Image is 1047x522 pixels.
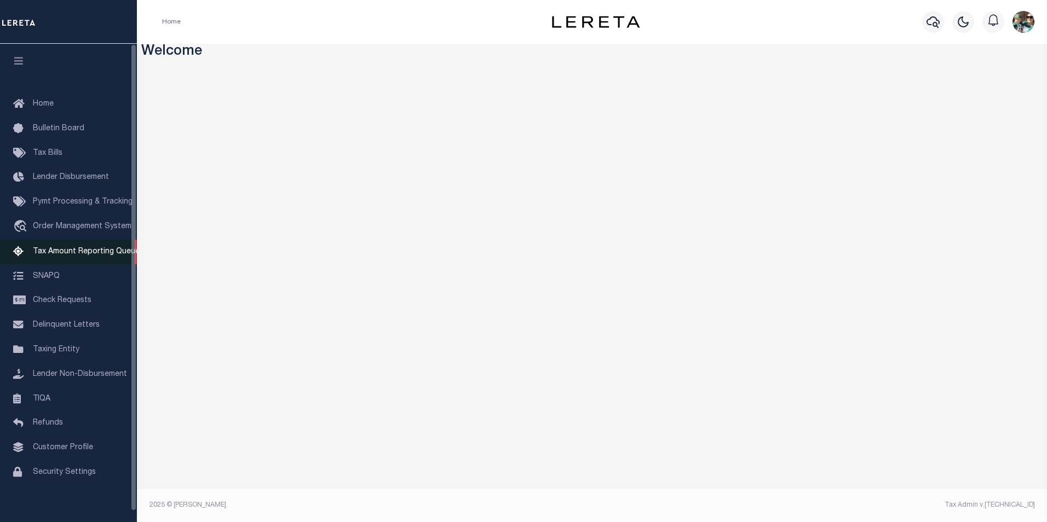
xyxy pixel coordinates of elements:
[600,500,1035,510] div: Tax Admin v.[TECHNICAL_ID]
[33,248,140,256] span: Tax Amount Reporting Queue
[33,370,127,378] span: Lender Non-Disbursement
[141,500,592,510] div: 2025 © [PERSON_NAME].
[33,444,93,451] span: Customer Profile
[162,17,181,27] li: Home
[33,346,79,353] span: Taxing Entity
[33,395,50,402] span: TIQA
[13,220,31,234] i: travel_explore
[33,149,62,157] span: Tax Bills
[33,419,63,427] span: Refunds
[33,173,109,181] span: Lender Disbursement
[141,44,1043,61] h3: Welcome
[33,468,96,476] span: Security Settings
[33,223,131,230] span: Order Management System
[33,125,84,132] span: Bulletin Board
[552,16,640,28] img: logo-dark.svg
[33,321,100,329] span: Delinquent Letters
[33,100,54,108] span: Home
[33,198,133,206] span: Pymt Processing & Tracking
[33,272,60,280] span: SNAPQ
[33,297,91,304] span: Check Requests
